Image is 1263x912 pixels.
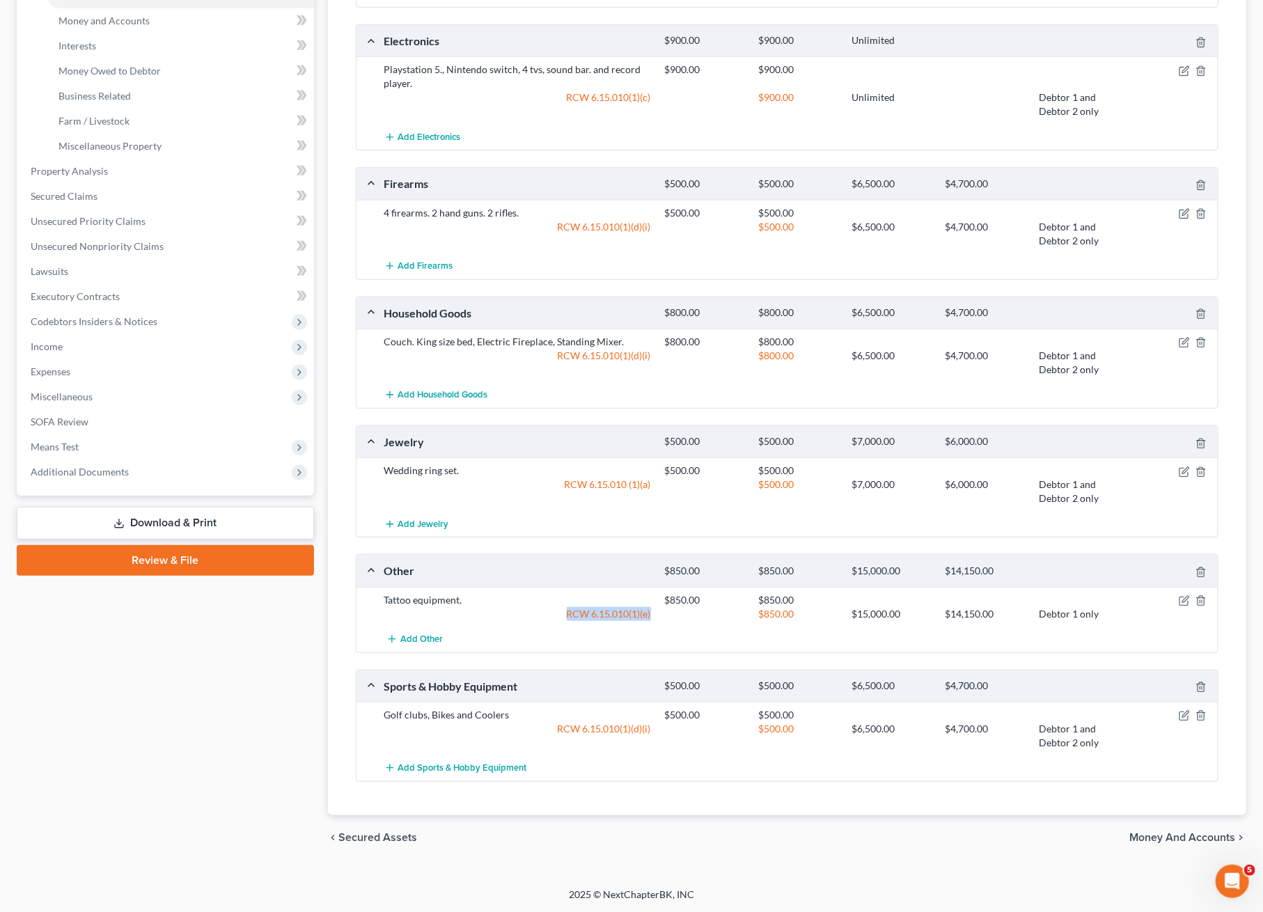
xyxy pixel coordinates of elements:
span: Miscellaneous Property [58,140,162,152]
div: $800.00 [658,335,751,349]
div: $7,000.00 [845,478,938,505]
span: Unsecured Priority Claims [31,215,146,227]
div: RCW 6.15.010(1)(d)(i) [377,220,658,248]
span: Add Other [400,634,443,645]
div: $900.00 [751,63,845,77]
div: Couch. King size bed, Electric Fireplace, Standing Mixer. [377,335,658,349]
button: chevron_left Secured Assets [328,832,418,843]
a: Interests [47,33,314,58]
div: $500.00 [751,206,845,220]
i: chevron_right [1235,832,1246,843]
div: Sports & Hobby Equipment [377,679,658,693]
div: $15,000.00 [845,607,938,621]
div: $6,500.00 [845,178,938,191]
div: RCW 6.15.010(1)(e) [377,607,658,621]
span: Means Test [31,441,79,453]
span: Add Sports & Hobby Equipment [398,763,527,774]
span: Expenses [31,365,70,377]
a: Miscellaneous Property [47,134,314,159]
a: Secured Claims [19,184,314,209]
i: chevron_left [328,832,339,843]
a: Money and Accounts [47,8,314,33]
div: $850.00 [751,593,845,607]
div: $900.00 [751,34,845,47]
div: $500.00 [751,435,845,448]
div: Household Goods [377,306,658,320]
div: $900.00 [751,91,845,118]
div: $500.00 [658,435,751,448]
span: Miscellaneous [31,391,93,402]
span: Add Jewelry [398,519,449,530]
div: $6,500.00 [845,349,938,377]
div: $500.00 [751,679,845,693]
div: Tattoo equipment. [377,593,658,607]
div: $500.00 [751,478,845,505]
span: Add Firearms [398,260,453,272]
div: $800.00 [751,349,845,377]
div: $6,500.00 [845,679,938,693]
div: $500.00 [658,708,751,722]
div: $800.00 [751,335,845,349]
div: $850.00 [751,607,845,621]
div: Firearms [377,176,658,191]
div: $4,700.00 [939,722,1032,750]
span: Income [31,340,63,352]
span: Money Owed to Debtor [58,65,161,77]
div: Debtor 1 only [1032,607,1125,621]
div: $500.00 [751,464,845,478]
div: $500.00 [751,708,845,722]
div: $800.00 [751,306,845,320]
div: Debtor 1 and Debtor 2 only [1032,349,1125,377]
div: $6,000.00 [939,435,1032,448]
div: $500.00 [658,679,751,693]
div: $6,500.00 [845,722,938,750]
div: $500.00 [751,178,845,191]
div: $500.00 [658,464,751,478]
div: $850.00 [658,593,751,607]
a: Money Owed to Debtor [47,58,314,84]
a: Property Analysis [19,159,314,184]
span: 5 [1244,865,1255,876]
button: Add Firearms [384,253,453,279]
div: $6,500.00 [845,220,938,248]
div: RCW 6.15.010(1)(d)(i) [377,349,658,377]
span: Lawsuits [31,265,68,277]
button: Add Sports & Hobby Equipment [384,755,527,781]
a: Business Related [47,84,314,109]
span: Codebtors Insiders & Notices [31,315,157,327]
span: Secured Assets [339,832,418,843]
span: Property Analysis [31,165,108,177]
span: Add Electronics [398,132,461,143]
a: Download & Print [17,507,314,540]
span: SOFA Review [31,416,88,427]
div: Wedding ring set. [377,464,658,478]
div: $6,000.00 [939,478,1032,505]
a: Review & File [17,545,314,576]
div: RCW 6.15.010 (1)(a) [377,478,658,505]
span: Add Household Goods [398,390,488,401]
div: Playstation 5., Nintendo switch, 4 tvs, sound bar. and record player. [377,63,658,91]
button: Add Other [384,627,446,652]
span: Executory Contracts [31,290,120,302]
div: $4,700.00 [939,306,1032,320]
iframe: Intercom live chat [1216,865,1249,898]
a: Lawsuits [19,259,314,284]
span: Money and Accounts [58,15,150,26]
div: $900.00 [658,63,751,77]
span: Business Related [58,90,131,102]
div: $15,000.00 [845,565,938,578]
div: $500.00 [658,206,751,220]
div: Other [377,563,658,578]
span: Secured Claims [31,190,97,202]
button: Add Household Goods [384,382,488,408]
div: Unlimited [845,91,938,118]
div: Debtor 1 and Debtor 2 only [1032,478,1125,505]
div: Unlimited [845,34,938,47]
div: Golf clubs, Bikes and Coolers [377,708,658,722]
span: Interests [58,40,96,52]
a: Executory Contracts [19,284,314,309]
div: $850.00 [658,565,751,578]
div: $500.00 [751,220,845,248]
span: Unsecured Nonpriority Claims [31,240,164,252]
div: $6,500.00 [845,306,938,320]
